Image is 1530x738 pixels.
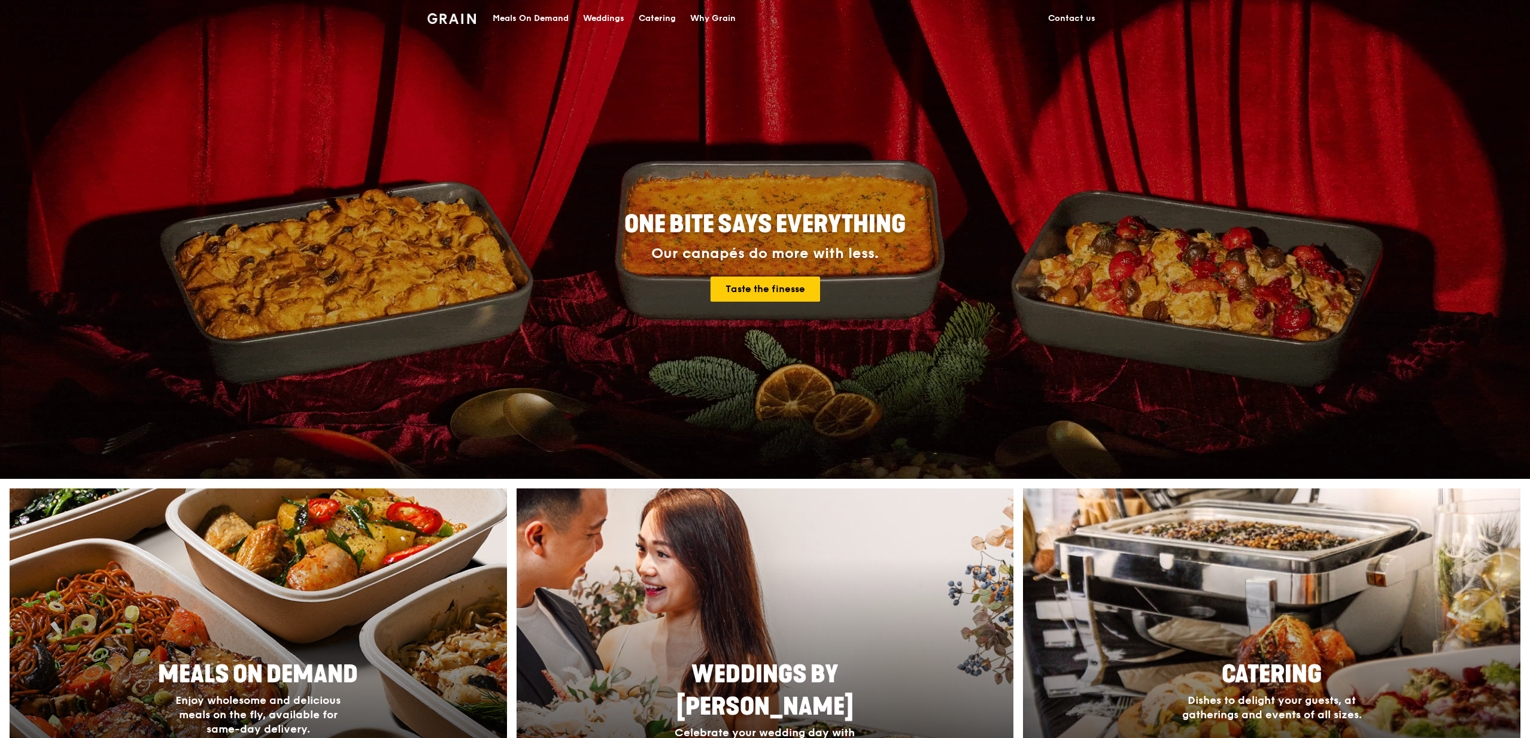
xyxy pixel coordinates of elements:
a: Weddings [576,1,632,37]
a: Contact us [1041,1,1103,37]
a: Why Grain [683,1,743,37]
span: Enjoy wholesome and delicious meals on the fly, available for same-day delivery. [175,694,341,736]
span: ONE BITE SAYS EVERYTHING [624,210,906,239]
div: Our canapés do more with less. [550,245,980,262]
span: Dishes to delight your guests, at gatherings and events of all sizes. [1182,694,1362,721]
div: Why Grain [690,1,736,37]
div: Catering [639,1,676,37]
a: Taste the finesse [711,277,820,302]
a: Catering [632,1,683,37]
span: Meals On Demand [158,660,358,689]
div: Weddings [583,1,624,37]
div: Meals On Demand [493,1,569,37]
img: Grain [427,13,476,24]
span: Catering [1222,660,1322,689]
span: Weddings by [PERSON_NAME] [676,660,854,721]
